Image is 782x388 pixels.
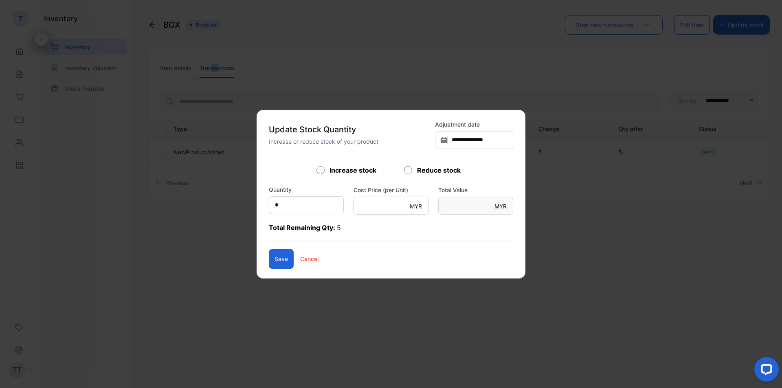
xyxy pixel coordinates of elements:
label: Total Value [438,186,513,194]
label: Quantity [269,185,292,194]
iframe: LiveChat chat widget [748,354,782,388]
p: Update Stock Quantity [269,123,430,136]
label: Increase stock [329,165,376,175]
label: Reduce stock [417,165,461,175]
p: MYR [494,202,507,210]
p: Cancel [300,254,319,263]
p: Increase or reduce stock of your product [269,137,430,146]
p: Total Remaining Qty: [269,223,513,241]
label: Adjustment date [435,120,513,129]
button: Save [269,249,294,269]
span: 5 [337,224,341,232]
label: Cost Price (per Unit) [354,186,428,194]
p: MYR [410,202,422,210]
